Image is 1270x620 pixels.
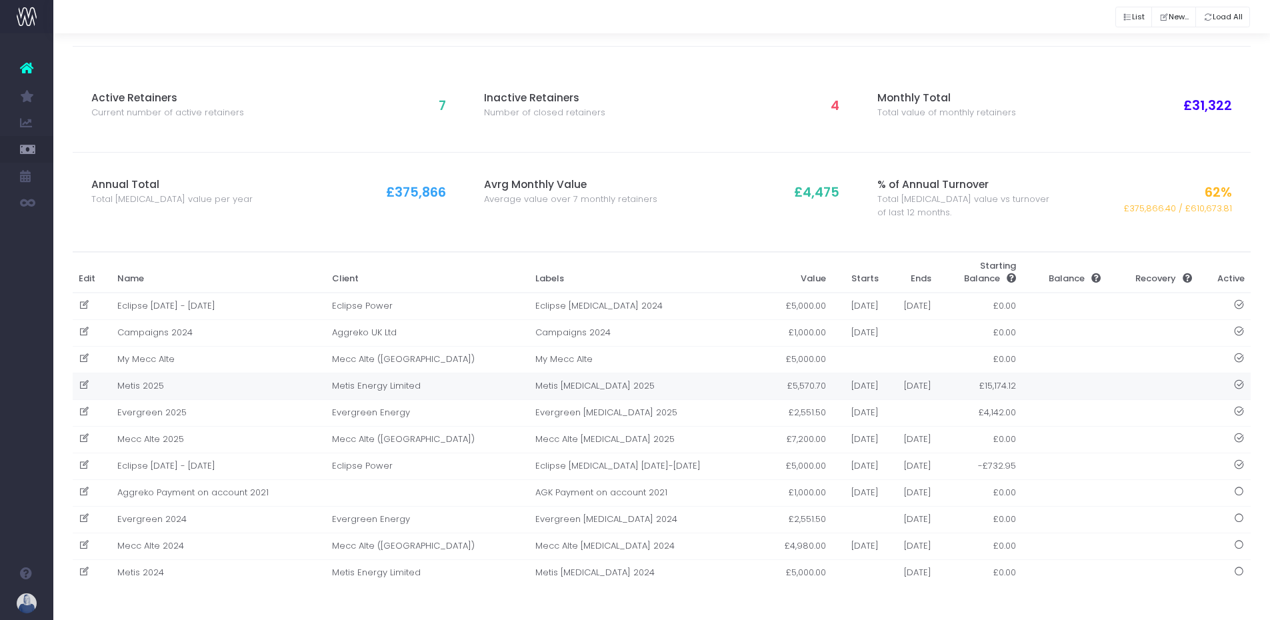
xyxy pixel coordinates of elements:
[484,179,661,191] h3: Avrg Monthly Value
[529,533,761,559] td: Mecc Alte [MEDICAL_DATA] 2024
[938,253,1023,293] th: Starting Balance
[761,293,832,320] td: £5,000.00
[761,479,832,506] td: £1,000.00
[111,319,326,346] td: Campaigns 2024
[1205,183,1232,202] span: 62%
[1124,202,1232,215] span: £375,866.40 / £610,673.81
[938,559,1023,586] td: £0.00
[529,346,761,373] td: My Mecc Alte
[761,253,832,293] th: Value
[1107,253,1198,293] th: Recovery
[885,533,938,559] td: [DATE]
[529,373,761,399] td: Metis [MEDICAL_DATA] 2025
[325,533,529,559] td: Mecc Alte ([GEOGRAPHIC_DATA])
[833,253,885,293] th: Starts
[111,373,326,399] td: Metis 2025
[885,426,938,453] td: [DATE]
[885,506,938,533] td: [DATE]
[885,373,938,399] td: [DATE]
[529,253,761,293] th: Labels
[833,319,885,346] td: [DATE]
[325,399,529,426] td: Evergreen Energy
[761,426,832,453] td: £7,200.00
[111,479,326,506] td: Aggreko Payment on account 2021
[833,453,885,479] td: [DATE]
[111,399,326,426] td: Evergreen 2025
[761,399,832,426] td: £2,551.50
[761,373,832,399] td: £5,570.70
[938,293,1023,320] td: £0.00
[794,183,839,202] span: £4,475
[761,453,832,479] td: £5,000.00
[885,453,938,479] td: [DATE]
[833,533,885,559] td: [DATE]
[386,183,446,202] span: £375,866
[833,479,885,506] td: [DATE]
[111,559,326,586] td: Metis 2024
[1151,7,1196,27] button: New...
[73,253,111,293] th: Edit
[1195,7,1250,27] button: Load All
[938,479,1023,506] td: £0.00
[111,253,326,293] th: Name
[761,319,832,346] td: £1,000.00
[529,559,761,586] td: Metis [MEDICAL_DATA] 2024
[877,92,1055,105] h3: Monthly Total
[91,193,253,206] span: Total [MEDICAL_DATA] value per year
[439,96,446,115] span: 7
[325,373,529,399] td: Metis Energy Limited
[877,106,1016,119] span: Total value of monthly retainers
[938,399,1023,426] td: £4,142.00
[111,453,326,479] td: Eclipse [DATE] - [DATE]
[529,399,761,426] td: Evergreen [MEDICAL_DATA] 2025
[761,559,832,586] td: £5,000.00
[938,533,1023,559] td: £0.00
[938,346,1023,373] td: £0.00
[325,319,529,346] td: Aggreko UK Ltd
[938,373,1023,399] td: £15,174.12
[325,559,529,586] td: Metis Energy Limited
[111,426,326,453] td: Mecc Alte 2025
[91,92,269,105] h3: Active Retainers
[938,426,1023,453] td: £0.00
[325,346,529,373] td: Mecc Alte ([GEOGRAPHIC_DATA])
[17,593,37,613] img: images/default_profile_image.png
[938,319,1023,346] td: £0.00
[833,293,885,320] td: [DATE]
[877,193,1055,219] span: Total [MEDICAL_DATA] value vs turnover of last 12 months.
[885,559,938,586] td: [DATE]
[761,506,832,533] td: £2,551.50
[831,96,839,115] span: 4
[111,506,326,533] td: Evergreen 2024
[91,179,269,191] h3: Annual Total
[529,453,761,479] td: Eclipse [MEDICAL_DATA] [DATE]-[DATE]
[325,426,529,453] td: Mecc Alte ([GEOGRAPHIC_DATA])
[761,533,832,559] td: £4,980.00
[111,293,326,320] td: Eclipse [DATE] - [DATE]
[938,506,1023,533] td: £0.00
[1198,253,1251,293] th: Active
[529,319,761,346] td: Campaigns 2024
[325,253,529,293] th: Client
[529,426,761,453] td: Mecc Alte [MEDICAL_DATA] 2025
[1183,96,1232,115] span: £31,322
[325,293,529,320] td: Eclipse Power
[885,479,938,506] td: [DATE]
[885,253,938,293] th: Ends
[111,346,326,373] td: My Mecc Alte
[833,373,885,399] td: [DATE]
[91,106,244,119] span: Current number of active retainers
[1023,253,1107,293] th: Balance
[833,426,885,453] td: [DATE]
[325,506,529,533] td: Evergreen Energy
[885,293,938,320] td: [DATE]
[761,346,832,373] td: £5,000.00
[877,179,1055,191] h3: % of Annual Turnover
[529,506,761,533] td: Evergreen [MEDICAL_DATA] 2024
[111,533,326,559] td: Mecc Alte 2024
[325,453,529,479] td: Eclipse Power
[1115,7,1153,27] button: List
[484,92,661,105] h3: Inactive Retainers
[833,399,885,426] td: [DATE]
[484,106,605,119] span: Number of closed retainers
